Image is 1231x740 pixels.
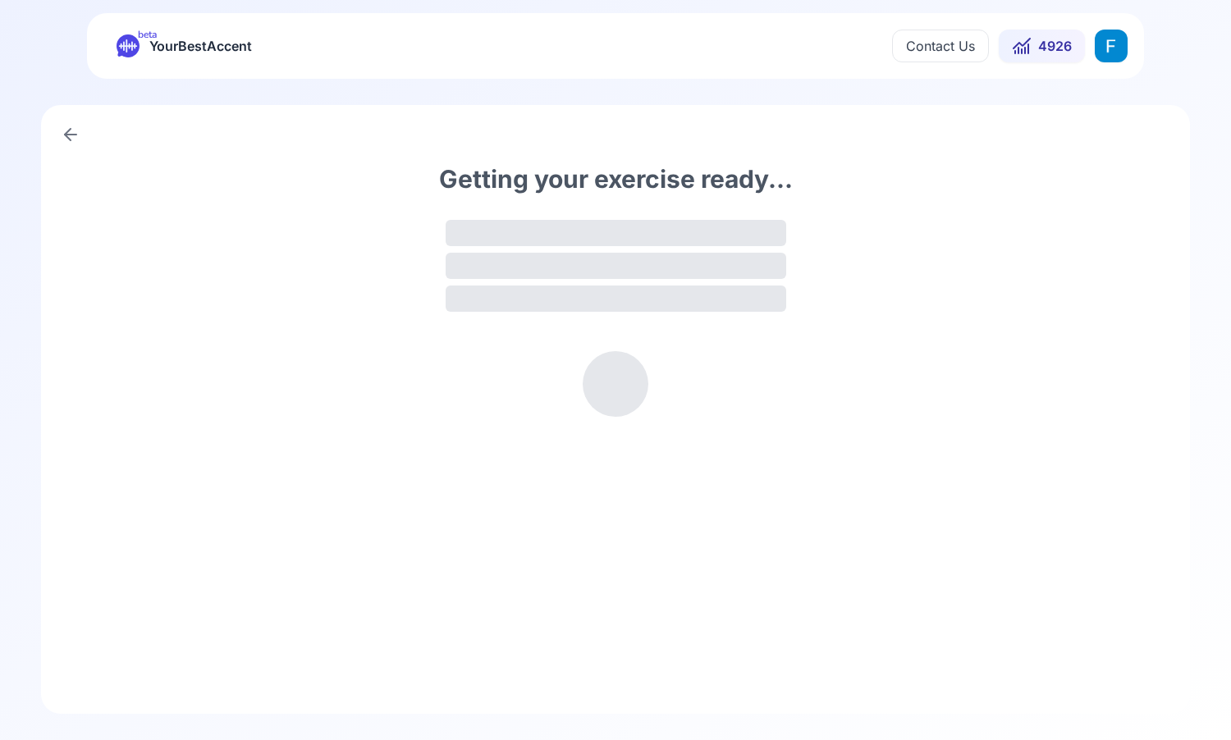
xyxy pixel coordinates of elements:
[1095,30,1128,62] img: FB
[439,164,793,194] h1: Getting your exercise ready...
[1038,36,1072,56] span: 4926
[892,30,989,62] button: Contact Us
[138,28,157,41] span: beta
[103,34,265,57] a: betaYourBestAccent
[149,34,252,57] span: YourBestAccent
[999,30,1085,62] button: 4926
